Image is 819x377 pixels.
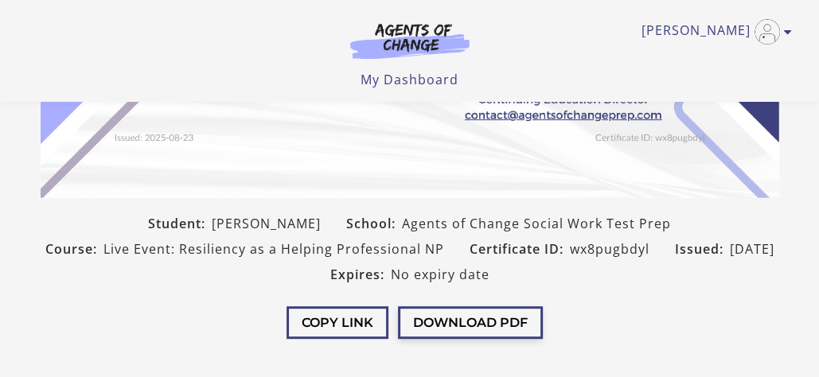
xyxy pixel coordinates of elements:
span: Course: [45,239,103,258]
span: [DATE] [730,239,774,258]
span: Expires: [330,265,391,284]
span: [PERSON_NAME] [212,214,321,233]
a: Toggle menu [642,19,784,45]
span: Student: [148,214,212,233]
span: wx8pugbdyl [570,239,649,258]
span: Certificate ID: [470,239,570,258]
span: School: [346,214,402,233]
button: Copy Link [287,306,388,339]
img: Agents of Change Logo [333,22,486,59]
span: Live Event: Resiliency as a Helping Professional NP [103,239,444,258]
button: Download PDF [398,306,543,339]
span: Agents of Change Social Work Test Prep [402,214,671,233]
a: My Dashboard [361,71,458,88]
span: No expiry date [391,265,489,284]
span: Issued: [675,239,730,258]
